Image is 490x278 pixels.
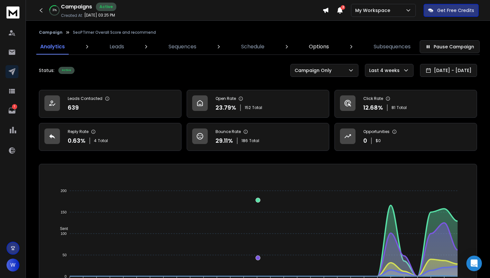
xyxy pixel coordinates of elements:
[6,6,19,18] img: logo
[216,96,236,101] p: Open Rate
[363,103,383,112] p: 12.68 %
[363,136,367,145] p: 0
[84,13,115,18] p: [DATE] 03:25 PM
[6,104,18,117] a: 1
[61,210,66,214] tspan: 150
[334,90,477,118] a: Click Rate12.68%81Total
[106,39,128,54] a: Leads
[6,259,19,272] button: W
[309,43,329,51] p: Options
[241,43,264,51] p: Schedule
[165,39,200,54] a: Sequences
[36,39,69,54] a: Analytics
[61,232,66,236] tspan: 100
[420,40,480,53] button: Pause Campaign
[61,3,92,11] h1: Campaigns
[391,105,395,110] span: 81
[39,67,54,74] p: Status:
[39,123,181,151] a: Reply Rate0.63%4Total
[68,96,102,101] p: Leads Contacted
[237,39,268,54] a: Schedule
[63,253,66,257] tspan: 50
[216,129,241,134] p: Bounce Rate
[68,136,86,145] p: 0.63 %
[295,67,334,74] p: Campaign Only
[341,5,345,10] span: 2
[424,4,479,17] button: Get Free Credits
[40,43,65,51] p: Analytics
[58,67,75,74] div: Active
[363,96,383,101] p: Click Rate
[96,3,116,11] div: Active
[355,7,393,14] p: My Workspace
[187,90,329,118] a: Open Rate23.79%152Total
[98,138,108,143] span: Total
[73,30,156,35] p: SeoPTimer Overall Score and recommend
[370,39,414,54] a: Subsequences
[61,189,66,193] tspan: 200
[376,138,381,143] p: $ 0
[437,7,474,14] p: Get Free Credits
[334,123,477,151] a: Opportunities0$0
[39,30,63,35] button: Campaign
[249,138,259,143] span: Total
[187,123,329,151] a: Bounce Rate29.11%186Total
[363,129,390,134] p: Opportunities
[241,138,248,143] span: 186
[110,43,124,51] p: Leads
[52,8,57,12] p: 31 %
[94,138,97,143] span: 4
[61,13,83,18] p: Created At:
[305,39,333,54] a: Options
[169,43,196,51] p: Sequences
[369,67,402,74] p: Last 4 weeks
[245,105,251,110] span: 152
[12,104,17,109] p: 1
[68,129,88,134] p: Reply Rate
[55,226,68,231] span: Sent
[397,105,407,110] span: Total
[420,64,477,77] button: [DATE] - [DATE]
[216,103,236,112] p: 23.79 %
[216,136,233,145] p: 29.11 %
[466,256,482,271] div: Open Intercom Messenger
[68,103,79,112] p: 639
[374,43,411,51] p: Subsequences
[39,90,181,118] a: Leads Contacted639
[252,105,262,110] span: Total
